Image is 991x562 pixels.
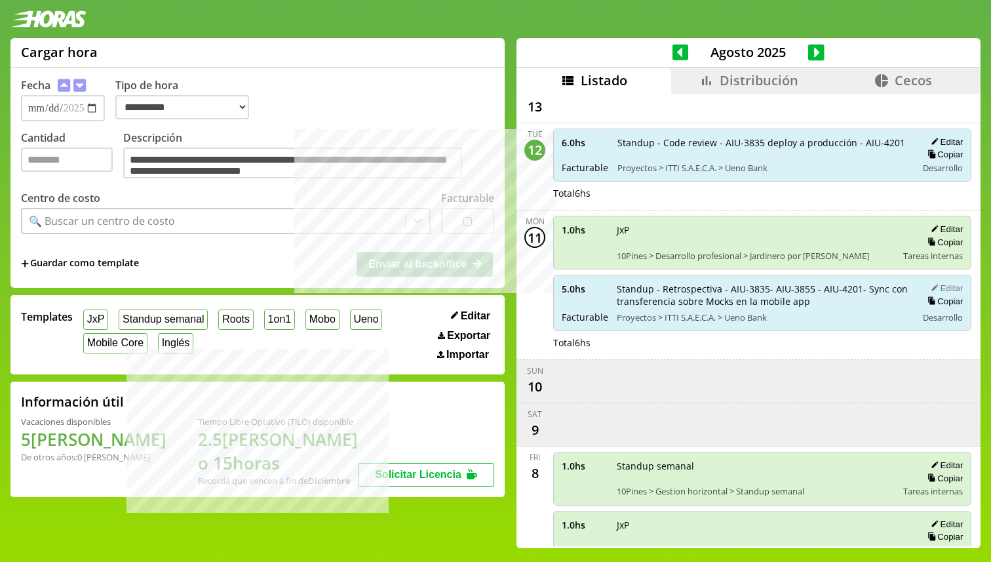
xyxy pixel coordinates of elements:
button: Standup semanal [119,310,208,330]
div: Vacaciones disponibles [21,416,166,428]
span: 10Pines > Desarrollo profesional > Jardinero por [PERSON_NAME] [617,544,894,556]
div: De otros años: 0 [PERSON_NAME] [21,451,166,463]
span: 6.0 hs [562,136,608,149]
span: Tareas internas [903,250,963,262]
button: Ueno [350,310,383,330]
span: Agosto 2025 [688,43,808,61]
div: Recordá que vencen a fin de [198,475,358,487]
button: Mobile Core [83,333,147,353]
div: 12 [524,140,545,161]
span: 10Pines > Desarrollo profesional > Jardinero por [PERSON_NAME] [617,250,894,262]
span: Desarrollo [923,311,963,323]
div: 9 [524,420,545,441]
h1: 2.5 [PERSON_NAME] o 15 horas [198,428,358,475]
label: Descripción [123,130,494,182]
label: Fecha [21,78,50,92]
img: logotipo [10,10,87,28]
span: JxP [617,519,894,531]
textarea: Descripción [123,148,462,178]
label: Centro de costo [21,191,100,205]
span: 1.0 hs [562,460,608,472]
div: scrollable content [516,94,981,546]
span: Cecos [895,71,932,89]
span: Proyectos > ITTI S.A.E.C.A. > Ueno Bank [617,311,908,323]
span: + [21,256,29,271]
div: Fri [530,452,540,463]
button: Editar [927,136,963,148]
span: Solicitar Licencia [375,469,461,480]
button: Copiar [923,473,963,484]
button: Copiar [923,149,963,160]
button: Editar [447,310,494,323]
span: Facturable [562,311,608,323]
span: 1.0 hs [562,519,608,531]
div: 🔍 Buscar un centro de costo [29,214,175,228]
button: Copiar [923,237,963,248]
span: Tareas internas [903,485,963,497]
button: Mobo [305,310,340,330]
h1: 5 [PERSON_NAME] [21,428,166,451]
div: 13 [524,96,545,117]
div: Tue [528,129,543,140]
div: Total 6 hs [553,336,971,349]
span: Standup - Retrospectiva - AIU-3835- AIU-3855 - AIU-4201- Sync con transferencia sobre Mocks en la... [617,283,908,308]
span: Distribución [720,71,798,89]
div: Tiempo Libre Optativo (TiLO) disponible [198,416,358,428]
span: 5.0 hs [562,283,608,295]
span: Proyectos > ITTI S.A.E.C.A. > Ueno Bank [617,162,908,174]
span: Listado [581,71,627,89]
label: Cantidad [21,130,123,182]
span: Desarrollo [923,162,963,174]
b: Diciembre [308,475,350,487]
span: Templates [21,310,73,324]
div: Mon [526,216,545,227]
label: Facturable [441,191,494,205]
span: Tareas internas [903,544,963,556]
div: 8 [524,463,545,484]
button: Editar [927,460,963,471]
span: Exportar [447,330,490,342]
select: Tipo de hora [115,95,249,119]
h2: Información útil [21,393,124,411]
span: JxP [617,224,894,236]
button: Editar [927,224,963,235]
span: +Guardar como template [21,256,139,271]
div: Sun [527,365,543,376]
div: 10 [524,376,545,397]
div: Sat [528,409,542,420]
button: Editar [927,283,963,294]
span: Standup - Code review - AIU-3835 deploy a producción - AIU-4201 [617,136,908,149]
button: Copiar [923,296,963,307]
button: Inglés [158,333,193,353]
button: 1on1 [264,310,295,330]
span: Standup semanal [617,460,894,472]
button: Editar [927,519,963,530]
input: Cantidad [21,148,113,172]
button: Solicitar Licencia [358,463,494,487]
span: Importar [446,349,489,361]
label: Tipo de hora [115,78,260,121]
span: Facturable [562,161,608,174]
button: JxP [83,310,108,330]
button: Copiar [923,531,963,542]
div: Total 6 hs [553,187,971,199]
button: Roots [218,310,253,330]
div: 11 [524,227,545,248]
h1: Cargar hora [21,43,98,61]
span: 10Pines > Gestion horizontal > Standup semanal [617,485,894,497]
span: Editar [461,310,490,322]
span: 1.0 hs [562,224,608,236]
button: Exportar [434,329,494,342]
